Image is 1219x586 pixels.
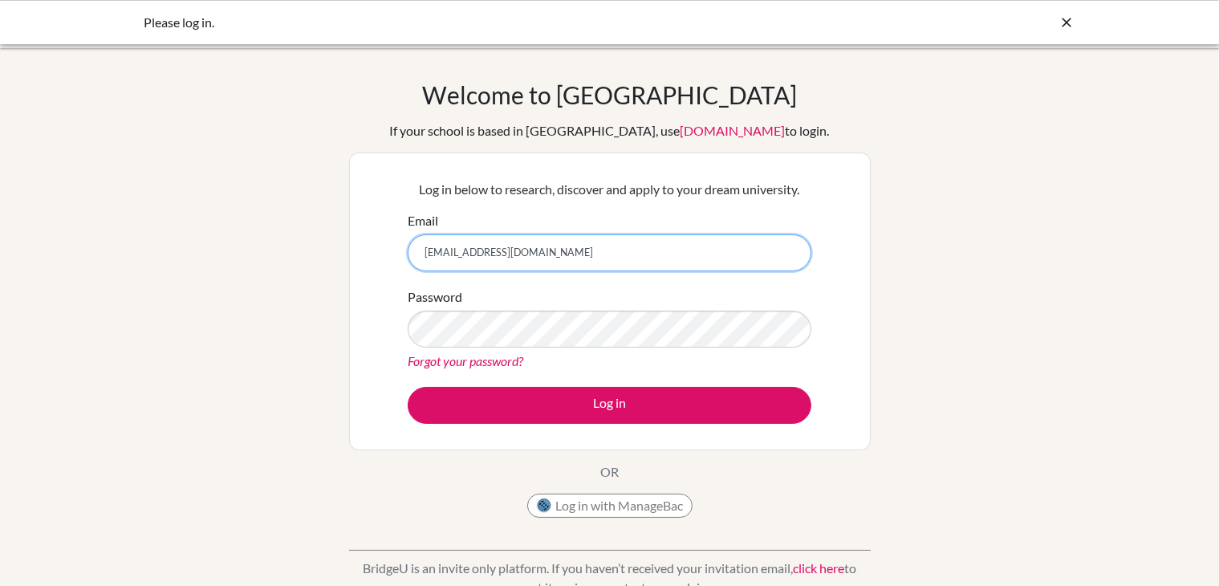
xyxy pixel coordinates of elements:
a: click here [793,560,844,576]
h1: Welcome to [GEOGRAPHIC_DATA] [422,80,797,109]
label: Password [408,287,462,307]
a: [DOMAIN_NAME] [681,123,786,138]
button: Log in [408,387,811,424]
p: OR [600,462,619,482]
button: Log in with ManageBac [527,494,693,518]
label: Email [408,211,438,230]
div: Please log in. [144,13,835,32]
div: If your school is based in [GEOGRAPHIC_DATA], use to login. [390,121,830,140]
a: Forgot your password? [408,353,523,368]
p: Log in below to research, discover and apply to your dream university. [408,180,811,199]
